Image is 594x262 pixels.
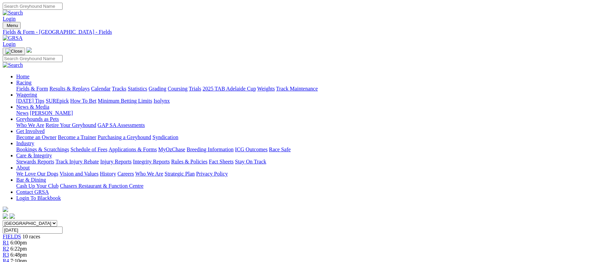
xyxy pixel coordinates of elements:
a: Stewards Reports [16,159,54,164]
a: Injury Reports [100,159,132,164]
a: MyOzChase [158,147,185,152]
img: logo-grsa-white.png [3,207,8,212]
a: History [100,171,116,177]
div: About [16,171,591,177]
div: Greyhounds as Pets [16,122,591,128]
div: News & Media [16,110,591,116]
img: Close [5,49,22,54]
img: twitter.svg [9,213,15,219]
button: Toggle navigation [3,22,21,29]
a: Calendar [91,86,111,91]
a: GAP SA Assessments [98,122,145,128]
a: Stay On Track [235,159,266,164]
div: Industry [16,147,591,153]
a: Integrity Reports [133,159,170,164]
img: Search [3,10,23,16]
div: Wagering [16,98,591,104]
a: Coursing [168,86,188,91]
a: Race Safe [269,147,290,152]
a: Schedule of Fees [70,147,107,152]
a: [PERSON_NAME] [30,110,73,116]
a: Vision and Values [60,171,98,177]
a: ICG Outcomes [235,147,267,152]
a: Fields & Form - [GEOGRAPHIC_DATA] - Fields [3,29,591,35]
a: Privacy Policy [196,171,228,177]
a: Become an Owner [16,134,56,140]
a: Rules & Policies [171,159,208,164]
a: Login [3,16,16,22]
a: Statistics [128,86,147,91]
a: Cash Up Your Club [16,183,58,189]
a: Contact GRSA [16,189,49,195]
a: Fields & Form [16,86,48,91]
a: Wagering [16,92,37,98]
img: logo-grsa-white.png [26,47,32,53]
a: Login To Blackbook [16,195,61,201]
a: Industry [16,140,34,146]
a: 2025 TAB Adelaide Cup [203,86,256,91]
a: Breeding Information [187,147,234,152]
a: Bookings & Scratchings [16,147,69,152]
a: Fact Sheets [209,159,234,164]
a: R1 [3,240,9,245]
a: Become a Trainer [58,134,96,140]
img: Search [3,62,23,68]
img: GRSA [3,35,23,41]
a: Who We Are [16,122,44,128]
a: FIELDS [3,234,21,239]
a: Bar & Dining [16,177,46,183]
span: 6:22pm [10,246,27,252]
input: Select date [3,227,63,234]
a: Minimum Betting Limits [98,98,152,104]
a: Weights [257,86,275,91]
a: Results & Replays [49,86,90,91]
a: News [16,110,28,116]
a: Track Maintenance [276,86,318,91]
a: Login [3,41,16,47]
a: Get Involved [16,128,45,134]
a: Isolynx [153,98,170,104]
a: SUREpick [46,98,69,104]
span: 6:00pm [10,240,27,245]
span: 6:48pm [10,252,27,258]
a: R2 [3,246,9,252]
a: Syndication [152,134,178,140]
a: [DATE] Tips [16,98,44,104]
a: Applications & Forms [109,147,157,152]
a: Tracks [112,86,126,91]
a: Racing [16,80,31,85]
span: Menu [7,23,18,28]
input: Search [3,3,63,10]
img: facebook.svg [3,213,8,219]
a: Greyhounds as Pets [16,116,59,122]
a: R3 [3,252,9,258]
div: Bar & Dining [16,183,591,189]
div: Get Involved [16,134,591,140]
a: Careers [117,171,134,177]
a: We Love Our Dogs [16,171,58,177]
input: Search [3,55,63,62]
a: About [16,165,30,171]
a: Track Injury Rebate [55,159,99,164]
a: Care & Integrity [16,153,52,158]
div: Racing [16,86,591,92]
a: Who We Are [135,171,163,177]
a: Grading [149,86,166,91]
a: Retire Your Greyhound [46,122,96,128]
button: Toggle navigation [3,48,25,55]
a: Chasers Restaurant & Function Centre [60,183,143,189]
a: Strategic Plan [165,171,195,177]
a: News & Media [16,104,49,110]
a: Purchasing a Greyhound [98,134,151,140]
a: How To Bet [70,98,97,104]
div: Care & Integrity [16,159,591,165]
a: Trials [189,86,201,91]
a: Home [16,74,29,79]
span: 10 races [22,234,40,239]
